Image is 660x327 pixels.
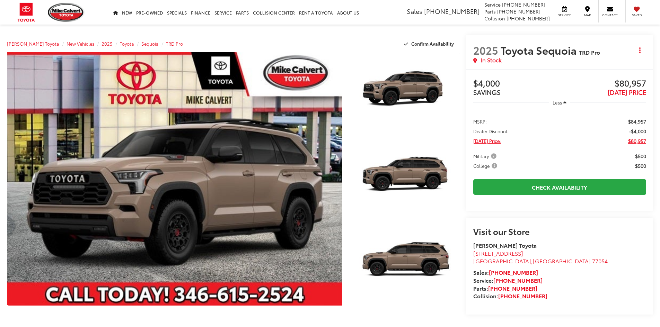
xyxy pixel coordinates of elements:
[553,99,562,106] span: Less
[473,162,500,169] button: College
[473,162,499,169] span: College
[67,40,94,47] a: New Vehicles
[489,268,538,276] a: [PHONE_NUMBER]
[608,88,646,97] span: [DATE] PRICE
[473,292,547,300] strong: Collision:
[473,79,560,89] span: $4,000
[498,292,547,300] a: [PHONE_NUMBER]
[473,249,523,257] span: [STREET_ADDRESS]
[533,257,591,265] span: [GEOGRAPHIC_DATA]
[592,257,608,265] span: 77054
[484,1,501,8] span: Service
[635,153,646,160] span: $500
[7,40,59,47] a: [PERSON_NAME] Toyota
[120,40,134,47] a: Toyota
[628,118,646,125] span: $84,957
[560,79,646,89] span: $80,957
[473,257,608,265] span: ,
[102,40,113,47] a: 2025
[639,47,641,53] span: dropdown dots
[3,51,345,307] img: 2025 Toyota Sequoia TRD Pro
[629,13,644,17] span: Saved
[484,15,505,22] span: Collision
[350,52,459,134] a: Expand Photo 1
[497,8,540,15] span: [PHONE_NUMBER]
[349,51,460,135] img: 2025 Toyota Sequoia TRD Pro
[557,13,572,17] span: Service
[424,7,479,16] span: [PHONE_NUMBER]
[349,137,460,221] img: 2025 Toyota Sequoia TRD Pro
[473,284,537,292] strong: Parts:
[48,3,85,22] img: Mike Calvert Toyota
[349,223,460,307] img: 2025 Toyota Sequoia TRD Pro
[166,40,183,47] a: TRD Pro
[473,179,646,195] a: Check Availability
[628,137,646,144] span: $80,957
[629,128,646,135] span: -$4,000
[634,44,646,56] button: Actions
[473,43,498,57] span: 2025
[407,7,422,16] span: Sales
[580,13,595,17] span: Map
[473,227,646,236] h2: Visit our Store
[473,137,501,144] span: [DATE] Price:
[473,88,501,97] span: SAVINGS
[579,48,600,56] span: TRD Pro
[473,257,531,265] span: [GEOGRAPHIC_DATA]
[473,249,608,265] a: [STREET_ADDRESS] [GEOGRAPHIC_DATA],[GEOGRAPHIC_DATA] 77054
[350,138,459,220] a: Expand Photo 2
[400,38,459,50] button: Confirm Availability
[141,40,159,47] a: Sequoia
[473,153,499,160] button: Military
[484,8,496,15] span: Parts
[473,118,487,125] span: MSRP:
[473,153,498,160] span: Military
[473,268,538,276] strong: Sales:
[602,13,618,17] span: Contact
[501,43,579,57] span: Toyota Sequoia
[473,241,537,249] strong: [PERSON_NAME] Toyota
[502,1,545,8] span: [PHONE_NUMBER]
[549,96,570,109] button: Less
[507,15,550,22] span: [PHONE_NUMBER]
[411,40,454,47] span: Confirm Availability
[481,56,501,64] span: In Stock
[350,224,459,306] a: Expand Photo 3
[473,276,543,284] strong: Service:
[473,128,508,135] span: Dealer Discount
[488,284,537,292] a: [PHONE_NUMBER]
[7,52,342,306] a: Expand Photo 0
[635,162,646,169] span: $500
[493,276,543,284] a: [PHONE_NUMBER]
